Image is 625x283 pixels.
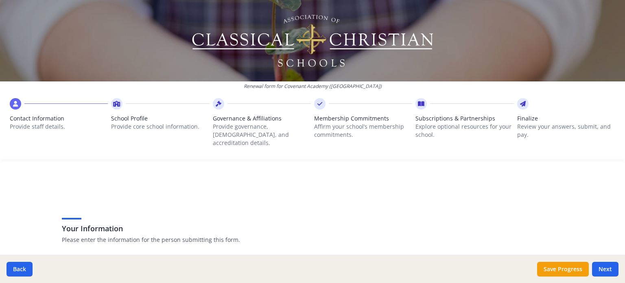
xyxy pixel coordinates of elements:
p: Review your answers, submit, and pay. [517,123,615,139]
p: Provide staff details. [10,123,108,131]
p: Explore optional resources for your school. [415,123,514,139]
button: Save Progress [537,262,589,276]
p: Provide governance, [DEMOGRAPHIC_DATA], and accreditation details. [213,123,311,147]
p: Please enter the information for the person submitting this form. [62,236,563,244]
p: Provide core school information. [111,123,209,131]
p: Affirm your school’s membership commitments. [314,123,412,139]
span: Contact Information [10,114,108,123]
img: Logo [191,12,435,69]
span: Finalize [517,114,615,123]
span: Governance & Affiliations [213,114,311,123]
span: School Profile [111,114,209,123]
span: Membership Commitments [314,114,412,123]
h3: Your Information [62,223,563,234]
button: Next [592,262,618,276]
button: Back [7,262,33,276]
span: Subscriptions & Partnerships [415,114,514,123]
